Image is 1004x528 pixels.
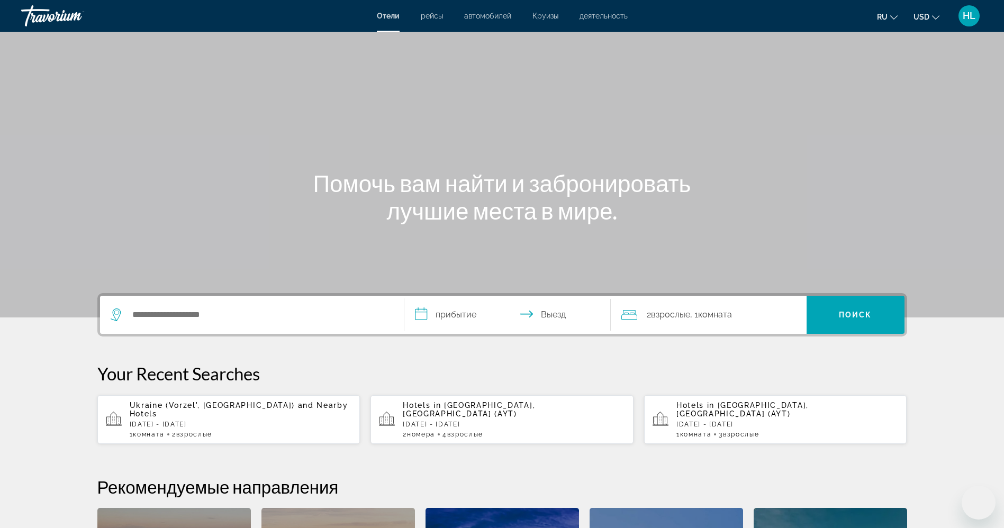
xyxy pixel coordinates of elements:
[839,311,872,319] span: Поиск
[913,13,929,21] span: USD
[97,395,360,444] button: Ukraine (Vorzel', [GEOGRAPHIC_DATA]) and Nearby Hotels[DATE] - [DATE]1Комната2Взрослые
[651,309,690,320] span: Взрослые
[680,431,712,438] span: Комната
[647,307,690,322] span: 2
[962,486,996,520] iframe: Кнопка для запуску вікна повідомлень
[172,431,212,438] span: 2
[532,12,558,20] a: Круизы
[403,431,435,438] span: 2
[133,431,165,438] span: Комната
[97,476,907,497] h2: Рекомендуемые направления
[676,401,714,409] span: Hotels in
[807,296,904,334] button: Search
[421,12,443,20] a: рейсы
[21,2,127,30] a: Travorium
[447,431,483,438] span: Взрослые
[698,309,732,320] span: Комната
[913,9,939,24] button: Change currency
[377,12,400,20] a: Отели
[877,9,898,24] button: Change language
[690,307,732,322] span: , 1
[130,431,165,438] span: 1
[464,12,511,20] a: автомобилей
[580,12,628,20] a: деятельность
[130,401,295,409] span: Ukraine (Vorzel', [GEOGRAPHIC_DATA])
[719,431,759,438] span: 3
[407,431,435,438] span: номера
[442,431,483,438] span: 4
[955,5,983,27] button: User Menu
[176,431,212,438] span: Взрослые
[97,363,907,384] p: Your Recent Searches
[131,307,388,323] input: Search hotel destination
[403,401,535,418] span: [GEOGRAPHIC_DATA], [GEOGRAPHIC_DATA] (AYT)
[403,421,625,428] p: [DATE] - [DATE]
[676,421,899,428] p: [DATE] - [DATE]
[963,11,975,21] span: HL
[130,401,348,418] span: and Nearby Hotels
[304,169,701,224] h1: Помочь вам найти и забронировать лучшие места в мире.
[370,395,634,444] button: Hotels in [GEOGRAPHIC_DATA], [GEOGRAPHIC_DATA] (AYT)[DATE] - [DATE]2номера4Взрослые
[100,296,904,334] div: Search widget
[611,296,807,334] button: Travelers: 2 adults, 0 children
[877,13,888,21] span: ru
[403,401,441,409] span: Hotels in
[676,401,809,418] span: [GEOGRAPHIC_DATA], [GEOGRAPHIC_DATA] (AYT)
[723,431,759,438] span: Взрослые
[130,421,352,428] p: [DATE] - [DATE]
[644,395,907,444] button: Hotels in [GEOGRAPHIC_DATA], [GEOGRAPHIC_DATA] (AYT)[DATE] - [DATE]1Комната3Взрослые
[676,431,711,438] span: 1
[404,296,611,334] button: Select check in and out date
